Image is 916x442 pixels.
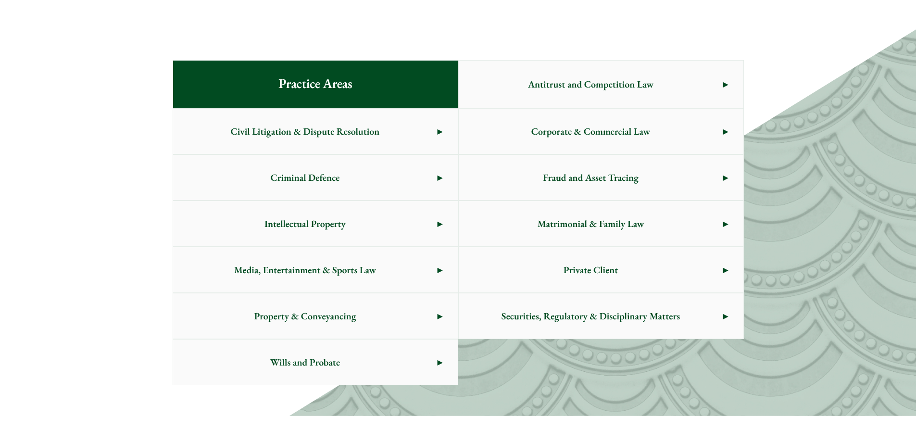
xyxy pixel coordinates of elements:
[459,109,743,154] a: Corporate & Commercial Law
[173,247,458,292] a: Media, Entertainment & Sports Law
[173,201,458,246] a: Intellectual Property
[173,247,438,292] span: Media, Entertainment & Sports Law
[173,109,458,154] a: Civil Litigation & Dispute Resolution
[173,155,438,200] span: Criminal Defence
[459,201,723,246] span: Matrimonial & Family Law
[459,155,723,200] span: Fraud and Asset Tracing
[459,293,743,339] a: Securities, Regulatory & Disciplinary Matters
[173,109,438,154] span: Civil Litigation & Dispute Resolution
[459,109,723,154] span: Corporate & Commercial Law
[459,155,743,200] a: Fraud and Asset Tracing
[173,293,438,339] span: Property & Conveyancing
[173,340,438,385] span: Wills and Probate
[173,155,458,200] a: Criminal Defence
[173,340,458,385] a: Wills and Probate
[173,293,458,339] a: Property & Conveyancing
[173,201,438,246] span: Intellectual Property
[459,201,743,246] a: Matrimonial & Family Law
[459,61,743,108] a: Antitrust and Competition Law
[459,62,723,107] span: Antitrust and Competition Law
[459,247,723,292] span: Private Client
[459,247,743,292] a: Private Client
[459,293,723,339] span: Securities, Regulatory & Disciplinary Matters
[263,61,367,108] span: Practice Areas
